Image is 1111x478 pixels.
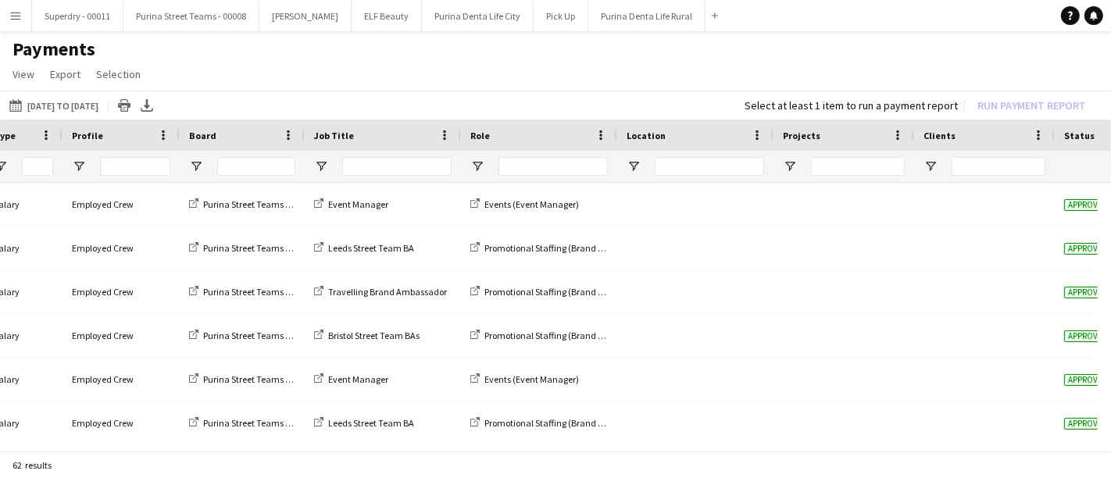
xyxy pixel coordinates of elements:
[923,159,938,173] button: Open Filter Menu
[32,1,123,31] button: Superdry - 00011
[627,159,641,173] button: Open Filter Menu
[314,198,388,210] a: Event Manager
[138,96,156,115] app-action-btn: Export XLSX
[314,130,354,141] span: Job Title
[63,314,180,357] div: Employed Crew
[123,1,259,31] button: Purina Street Teams - 00008
[745,98,958,112] div: Select at least 1 item to run a payment report
[342,157,452,176] input: Job Title Filter Input
[100,157,170,176] input: Profile Filter Input
[328,242,414,254] span: Leeds Street Team BA
[470,373,579,385] a: Events (Event Manager)
[90,64,147,84] a: Selection
[6,64,41,84] a: View
[203,417,313,429] span: Purina Street Teams - 00008
[44,64,87,84] a: Export
[470,198,579,210] a: Events (Event Manager)
[63,270,180,313] div: Employed Crew
[484,330,656,341] span: Promotional Staffing (Brand Ambassadors)
[470,130,490,141] span: Role
[189,286,313,298] a: Purina Street Teams - 00008
[63,358,180,401] div: Employed Crew
[783,159,797,173] button: Open Filter Menu
[470,417,656,429] a: Promotional Staffing (Brand Ambassadors)
[484,373,579,385] span: Events (Event Manager)
[13,67,34,81] span: View
[328,417,414,429] span: Leeds Street Team BA
[72,159,86,173] button: Open Filter Menu
[50,67,80,81] span: Export
[484,198,579,210] span: Events (Event Manager)
[314,286,447,298] a: Travelling Brand Ambassador
[189,373,313,385] a: Purina Street Teams - 00008
[314,417,414,429] a: Leeds Street Team BA
[655,157,764,176] input: Location Filter Input
[63,227,180,269] div: Employed Crew
[952,157,1045,176] input: Clients Filter Input
[352,1,422,31] button: ELF Beauty
[484,417,656,429] span: Promotional Staffing (Brand Ambassadors)
[189,198,313,210] a: Purina Street Teams - 00008
[783,130,820,141] span: Projects
[627,130,666,141] span: Location
[534,1,588,31] button: Pick Up
[22,157,53,176] input: Type Filter Input
[115,96,134,115] app-action-btn: Print
[189,159,203,173] button: Open Filter Menu
[314,373,388,385] a: Event Manager
[96,67,141,81] span: Selection
[189,242,313,254] a: Purina Street Teams - 00008
[328,373,388,385] span: Event Manager
[203,198,313,210] span: Purina Street Teams - 00008
[6,96,102,115] button: [DATE] to [DATE]
[470,159,484,173] button: Open Filter Menu
[422,1,534,31] button: Purina Denta Life City
[314,242,414,254] a: Leeds Street Team BA
[588,1,706,31] button: Purina Denta Life Rural
[63,183,180,226] div: Employed Crew
[923,130,956,141] span: Clients
[203,373,313,385] span: Purina Street Teams - 00008
[328,198,388,210] span: Event Manager
[314,330,420,341] a: Bristol Street Team BAs
[470,286,656,298] a: Promotional Staffing (Brand Ambassadors)
[189,330,313,341] a: Purina Street Teams - 00008
[189,130,216,141] span: Board
[470,242,656,254] a: Promotional Staffing (Brand Ambassadors)
[203,286,313,298] span: Purina Street Teams - 00008
[811,157,905,176] input: Projects Filter Input
[328,330,420,341] span: Bristol Street Team BAs
[314,159,328,173] button: Open Filter Menu
[72,130,103,141] span: Profile
[63,401,180,444] div: Employed Crew
[203,330,313,341] span: Purina Street Teams - 00008
[217,157,295,176] input: Board Filter Input
[259,1,352,31] button: [PERSON_NAME]
[498,157,608,176] input: Role Filter Input
[484,286,656,298] span: Promotional Staffing (Brand Ambassadors)
[484,242,656,254] span: Promotional Staffing (Brand Ambassadors)
[1064,130,1095,141] span: Status
[203,242,313,254] span: Purina Street Teams - 00008
[189,417,313,429] a: Purina Street Teams - 00008
[470,330,656,341] a: Promotional Staffing (Brand Ambassadors)
[328,286,447,298] span: Travelling Brand Ambassador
